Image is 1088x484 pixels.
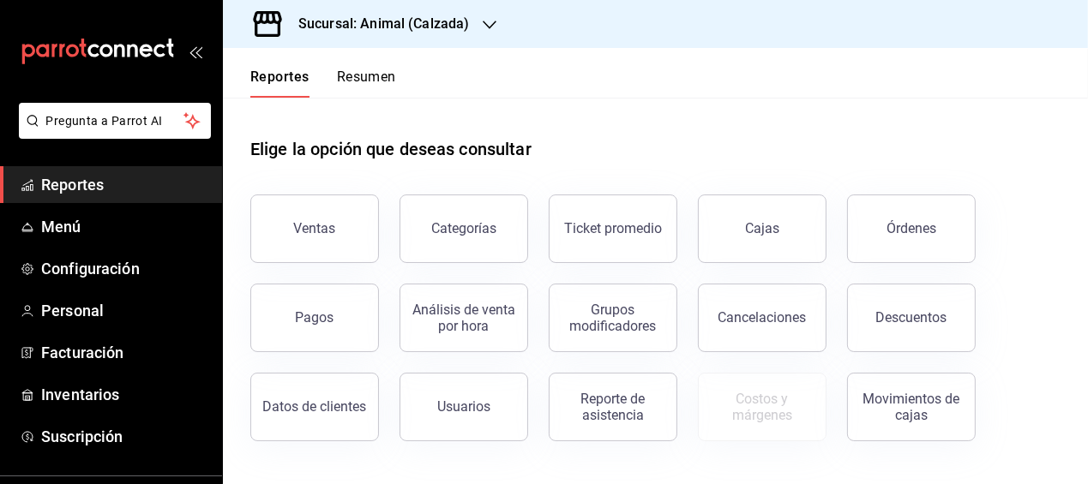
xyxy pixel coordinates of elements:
div: Cancelaciones [718,309,807,326]
span: Suscripción [41,425,208,448]
span: Inventarios [41,383,208,406]
div: Datos de clientes [263,398,367,415]
button: Cancelaciones [698,284,827,352]
button: Contrata inventarios para ver este reporte [698,373,827,441]
div: Cajas [745,218,780,239]
div: Pagos [296,309,334,326]
div: Categorías [431,220,496,236]
div: Grupos modificadores [560,302,666,334]
button: Grupos modificadores [549,284,677,352]
span: Personal [41,299,208,322]
button: Ventas [250,194,379,263]
div: Reporte de asistencia [560,391,666,423]
button: Pregunta a Parrot AI [19,103,211,139]
button: Análisis de venta por hora [400,284,528,352]
button: Descuentos [847,284,976,352]
div: Análisis de venta por hora [411,302,517,334]
div: Órdenes [887,220,936,236]
div: Descuentos [876,309,947,326]
div: Movimientos de cajas [858,391,965,423]
button: Reporte de asistencia [549,373,677,441]
span: Menú [41,215,208,238]
span: Facturación [41,341,208,364]
button: Usuarios [400,373,528,441]
div: Costos y márgenes [709,391,815,423]
button: open_drawer_menu [189,45,202,58]
button: Ticket promedio [549,194,677,263]
button: Reportes [250,69,310,98]
button: Categorías [400,194,528,263]
button: Movimientos de cajas [847,373,976,441]
div: Ventas [294,220,336,236]
span: Reportes [41,173,208,196]
div: navigation tabs [250,69,396,98]
button: Resumen [337,69,396,98]
div: Usuarios [437,398,490,415]
a: Cajas [698,194,827,263]
h3: Sucursal: Animal (Calzada) [285,14,469,34]
button: Pagos [250,284,379,352]
button: Datos de clientes [250,373,379,441]
span: Pregunta a Parrot AI [46,112,184,130]
div: Ticket promedio [564,220,662,236]
a: Pregunta a Parrot AI [12,124,211,142]
button: Órdenes [847,194,976,263]
h1: Elige la opción que deseas consultar [250,136,532,162]
span: Configuración [41,257,208,280]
